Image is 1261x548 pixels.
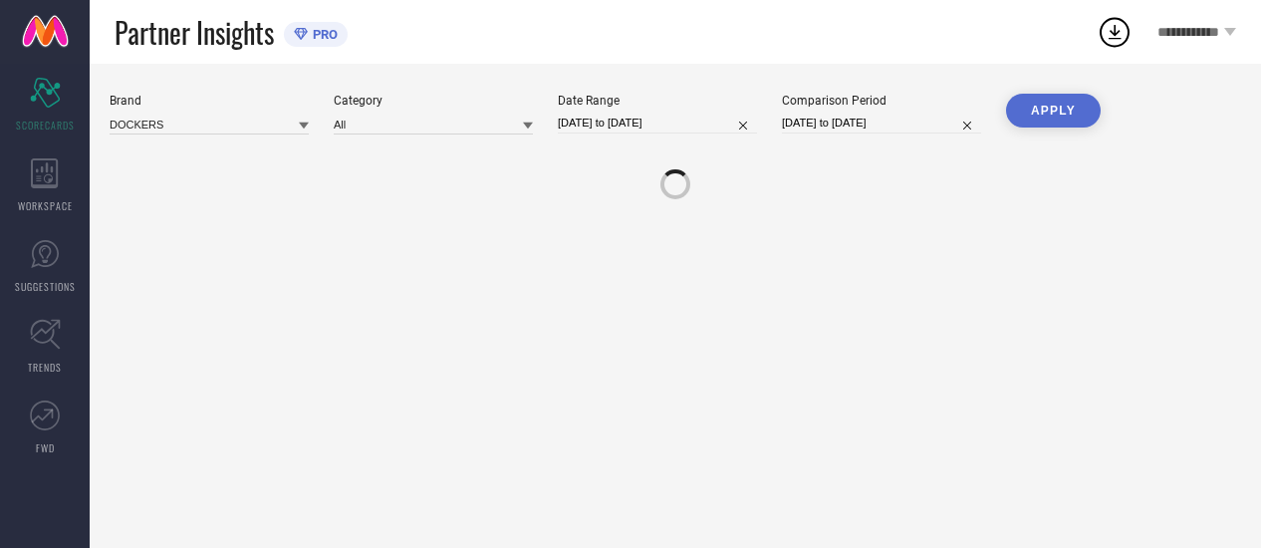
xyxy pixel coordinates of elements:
[308,27,338,42] span: PRO
[36,440,55,455] span: FWD
[558,113,757,134] input: Select date range
[1097,14,1133,50] div: Open download list
[18,198,73,213] span: WORKSPACE
[28,360,62,375] span: TRENDS
[110,94,309,108] div: Brand
[115,12,274,53] span: Partner Insights
[1006,94,1101,128] button: APPLY
[782,94,981,108] div: Comparison Period
[15,279,76,294] span: SUGGESTIONS
[558,94,757,108] div: Date Range
[782,113,981,134] input: Select comparison period
[334,94,533,108] div: Category
[16,118,75,133] span: SCORECARDS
